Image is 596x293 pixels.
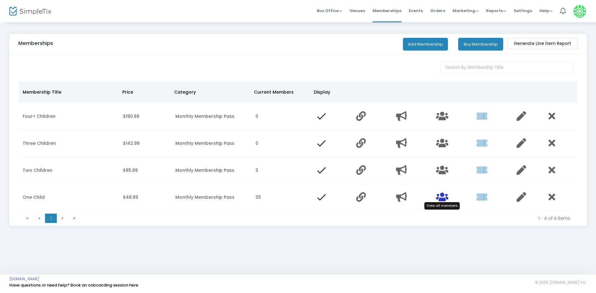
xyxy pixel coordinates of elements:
[19,81,119,103] th: Membership Title
[19,81,577,211] div: Data table
[119,184,171,211] td: $48.99
[119,157,171,184] td: $95.99
[19,157,119,184] td: Two Children
[535,280,587,285] span: © 2025 [DOMAIN_NAME] Inc.
[424,202,460,210] div: View all members
[85,215,570,221] kendo-pager-info: 1 - 4 of 4 items
[316,165,327,176] img: done.png
[540,8,553,14] span: Help
[514,3,532,19] span: Settings
[119,103,171,130] td: $190.99
[19,184,119,211] td: One Child
[45,214,57,223] span: Page 1
[409,3,423,19] span: Events
[440,61,574,74] input: Search By Membership Title
[453,8,479,14] span: Marketing
[119,130,171,157] td: $142.99
[172,103,252,130] td: Monthly Membership Pass
[372,3,401,19] span: Memberships
[250,81,310,103] th: Current Members
[19,103,119,130] td: Four+ Children
[316,138,327,149] img: done.png
[252,184,312,211] td: 35
[458,38,503,51] button: Buy Membership
[119,81,170,103] th: Price
[172,157,252,184] td: Monthly Membership Pass
[316,192,327,203] img: done.png
[486,8,506,14] span: Reports
[252,157,312,184] td: 3
[170,81,250,103] th: Category
[316,111,327,122] img: done.png
[350,3,365,19] span: Venues
[172,184,252,211] td: Monthly Membership Pass
[19,130,119,157] td: Three Children
[430,3,445,19] span: Orders
[9,282,138,288] a: Have questions or need help? Book an onboarding session here
[317,8,342,14] span: Box Office
[310,81,350,103] th: Display
[18,40,53,47] h5: Memberships
[9,277,39,282] a: [DOMAIN_NAME]
[403,38,448,51] button: Add Membership
[252,130,312,157] td: 0
[172,130,252,157] td: Monthly Membership Pass
[507,38,578,49] m-button: Generate Line Item Report
[252,103,312,130] td: 0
